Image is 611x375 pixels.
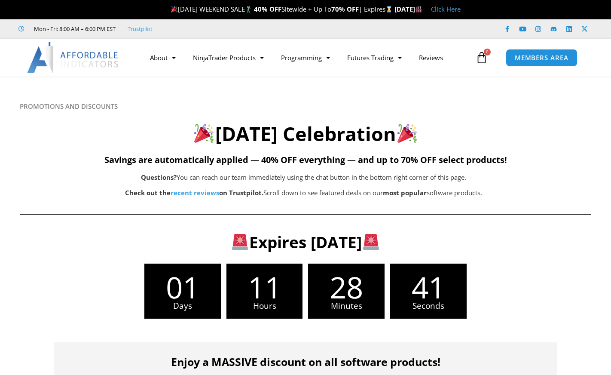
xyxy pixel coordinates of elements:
span: 41 [390,272,467,302]
b: most popular [383,188,427,197]
a: MEMBERS AREA [506,49,577,67]
h3: Expires [DATE] [65,232,546,252]
span: [DATE] WEEKEND SALE Sitewide + Up To | Expires [169,5,394,13]
p: Scroll down to see featured deals on our software products. [63,187,545,199]
span: Days [144,302,221,310]
a: Trustpilot [128,24,153,34]
img: 🏭 [415,6,422,12]
a: About [141,48,184,68]
span: 11 [226,272,303,302]
img: 🚨 [232,234,248,250]
img: 🎉 [194,123,214,143]
span: Seconds [390,302,467,310]
span: 01 [144,272,221,302]
span: Hours [226,302,303,310]
h6: PROMOTIONS AND DISCOUNTS [20,102,591,111]
span: 0 [484,49,491,55]
img: 🎉 [171,6,177,12]
span: 28 [308,272,385,302]
a: recent reviews [171,188,219,197]
h4: Enjoy a MASSIVE discount on all software products! [67,355,544,368]
strong: 40% OFF [254,5,281,13]
strong: 70% OFF [331,5,359,13]
a: Reviews [410,48,452,68]
strong: Check out the on Trustpilot. [125,188,263,197]
h2: [DATE] Celebration [20,121,591,147]
span: Mon - Fri: 8:00 AM – 6:00 PM EST [32,24,116,34]
b: Questions? [141,173,177,181]
a: Programming [272,48,339,68]
strong: [DATE] [394,5,422,13]
a: Click Here [431,5,461,13]
img: ⌛ [386,6,392,12]
nav: Menu [141,48,474,68]
a: NinjaTrader Products [184,48,272,68]
span: MEMBERS AREA [515,55,568,61]
a: Futures Trading [339,48,410,68]
img: LogoAI | Affordable Indicators – NinjaTrader [27,42,119,73]
img: 🚨 [363,234,379,250]
img: 🎉 [397,123,417,143]
h5: Savings are automatically applied — 40% OFF everything — and up to 70% OFF select products! [20,155,591,165]
p: You can reach our team immediately using the chat button in the bottom right corner of this page. [63,172,545,184]
span: Minutes [308,302,385,310]
img: 🏌️‍♂️ [245,6,252,12]
a: 0 [463,45,501,70]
